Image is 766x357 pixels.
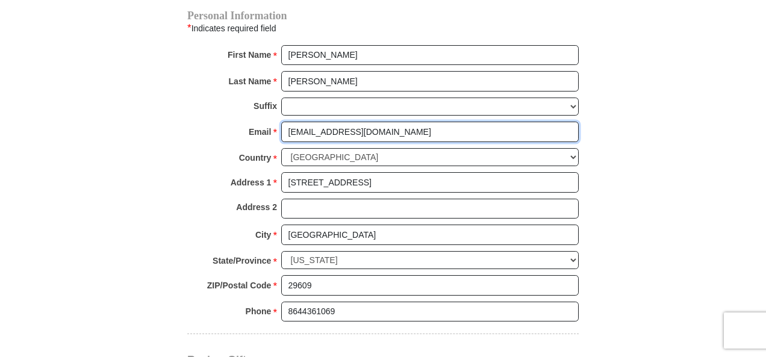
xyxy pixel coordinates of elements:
[187,20,579,36] div: Indicates required field
[254,98,277,114] strong: Suffix
[229,73,272,90] strong: Last Name
[231,174,272,191] strong: Address 1
[255,226,271,243] strong: City
[246,303,272,320] strong: Phone
[228,46,271,63] strong: First Name
[249,123,271,140] strong: Email
[207,277,272,294] strong: ZIP/Postal Code
[239,149,272,166] strong: Country
[187,11,579,20] h4: Personal Information
[236,199,277,216] strong: Address 2
[213,252,271,269] strong: State/Province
